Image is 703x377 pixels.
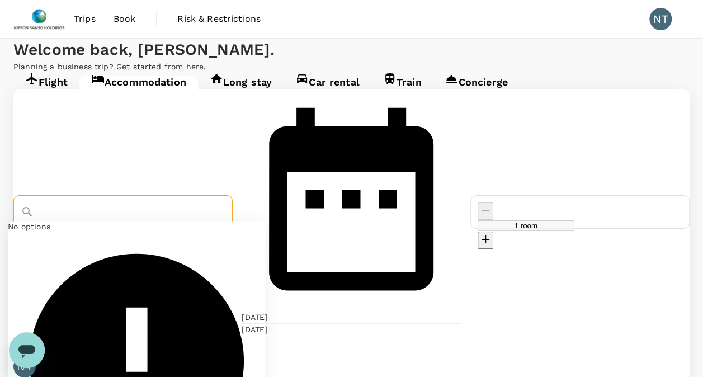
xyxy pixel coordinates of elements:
button: decrease [478,202,493,220]
a: Flight [13,76,79,96]
input: Add rooms [478,220,574,231]
span: Book [114,12,136,26]
a: Train [371,76,433,96]
div: No options [8,222,265,233]
div: [DATE] [242,324,267,335]
span: Risk & Restrictions [177,12,261,26]
a: Car rental [284,76,371,96]
a: Concierge [433,76,519,96]
div: Welcome back , [PERSON_NAME] . [13,39,690,61]
p: Planning a business trip? Get started from here. [13,61,690,72]
img: Nippon Sanso Holdings Singapore Pte Ltd [13,7,65,31]
span: Trips [74,12,96,26]
div: Travellers [13,344,690,355]
div: NT [649,8,672,30]
div: [DATE] [242,312,267,323]
a: Long stay [198,76,284,96]
a: Accommodation [79,76,198,96]
iframe: Button to launch messaging window [9,332,45,368]
button: decrease [478,232,493,249]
